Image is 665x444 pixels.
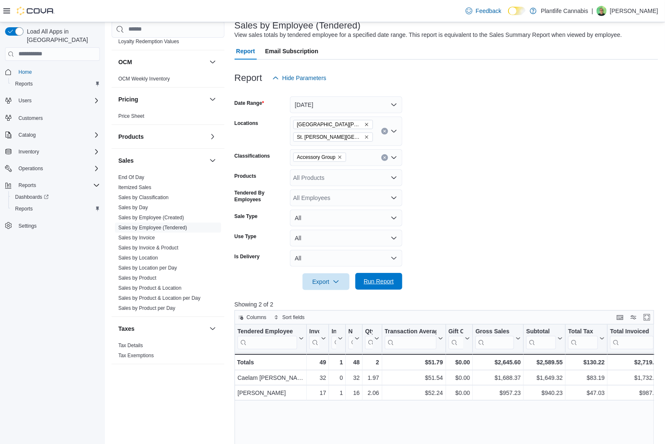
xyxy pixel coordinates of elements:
a: Sales by Location per Day [118,265,177,271]
div: Net Sold [348,328,353,336]
span: Price Sheet [118,113,144,119]
span: End Of Day [118,174,144,181]
button: Net Sold [348,328,360,349]
div: Transaction Average [384,328,436,349]
div: Total Tax [568,328,598,349]
div: Total Tax [568,328,598,336]
div: 32 [348,373,360,383]
button: Tendered Employee [237,328,304,349]
button: Inventory [2,146,103,158]
div: $0.00 [449,388,470,398]
a: Sales by Day [118,205,148,210]
a: Sales by Employee (Tendered) [118,225,187,231]
span: Reports [15,180,100,190]
div: 1 [331,357,343,367]
span: Reports [12,204,100,214]
button: Keyboard shortcuts [615,312,625,322]
button: Products [118,132,206,141]
h3: OCM [118,58,132,66]
img: Cova [17,7,55,15]
button: Remove St. Albert - Jensen Lakes from selection in this group [364,135,369,140]
div: Gift Card Sales [448,328,463,349]
span: Email Subscription [265,43,318,60]
div: $83.19 [568,373,605,383]
button: Reports [15,180,39,190]
div: 32 [309,373,326,383]
button: OCM [208,57,218,67]
p: Showing 2 of 2 [235,300,658,309]
p: Plantlife Cannabis [541,6,588,16]
label: Use Type [235,233,256,240]
h3: Sales by Employee (Tendered) [235,21,361,31]
span: Operations [15,164,100,174]
div: View sales totals by tendered employee for a specified date range. This report is equivalent to t... [235,31,622,39]
div: Qty Per Transaction [365,328,372,349]
span: Reports [15,205,33,212]
div: Tendered Employee [237,328,297,336]
button: Reports [8,203,103,215]
div: 17 [309,388,326,398]
span: Tax Exemptions [118,352,154,359]
button: All [290,230,402,247]
a: Dashboards [12,192,52,202]
div: Gross Sales [475,328,514,336]
button: Display options [628,312,639,322]
button: Taxes [208,324,218,334]
span: Feedback [476,7,501,15]
div: [PERSON_NAME] [237,388,304,398]
div: $47.03 [568,388,605,398]
button: Remove St. Albert - Erin Ridge from selection in this group [364,122,369,127]
div: Totals [237,357,304,367]
button: Catalog [15,130,39,140]
button: Invoices Sold [309,328,326,349]
a: Tax Exemptions [118,353,154,358]
button: Transaction Average [384,328,443,349]
nav: Complex example [5,62,100,254]
div: Caelam [PERSON_NAME] [237,373,304,383]
div: 0 [331,373,343,383]
a: Reports [12,204,36,214]
button: Clear input [381,154,388,161]
span: Columns [247,314,266,321]
div: Taxes [112,340,224,364]
button: Operations [15,164,47,174]
button: Export [303,273,349,290]
button: Gift Cards [448,328,470,349]
a: Sales by Product & Location [118,285,182,291]
span: Dashboards [15,194,49,200]
input: Dark Mode [508,7,526,16]
a: End Of Day [118,174,144,180]
span: St. Albert - Jensen Lakes [293,132,373,142]
h3: Sales [118,156,134,165]
div: Sales [112,172,224,317]
a: Sales by Location [118,255,158,261]
button: All [290,250,402,267]
span: Hide Parameters [282,74,326,82]
span: Sales by Invoice [118,234,155,241]
span: Sales by Product & Location [118,285,182,291]
div: $2,645.60 [475,357,521,367]
span: Report [236,43,255,60]
span: Sales by Invoice & Product [118,244,178,251]
label: Classifications [235,153,270,159]
button: Sales [208,156,218,166]
span: Inventory [15,147,100,157]
a: OCM Weekly Inventory [118,76,170,82]
div: Invoices Sold [309,328,319,349]
span: Sales by Employee (Tendered) [118,224,187,231]
button: Operations [2,163,103,174]
button: Open list of options [391,174,397,181]
div: $130.22 [568,357,605,367]
div: $987.26 [610,388,660,398]
button: Open list of options [391,128,397,135]
button: Taxes [118,325,206,333]
div: $940.23 [526,388,563,398]
span: St. Albert - Erin Ridge [293,120,373,129]
button: Reports [2,179,103,191]
span: Users [15,96,100,106]
button: Invoices Ref [331,328,343,349]
a: Sales by Product [118,275,156,281]
div: Gift Cards [448,328,463,336]
h3: Report [235,73,262,83]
